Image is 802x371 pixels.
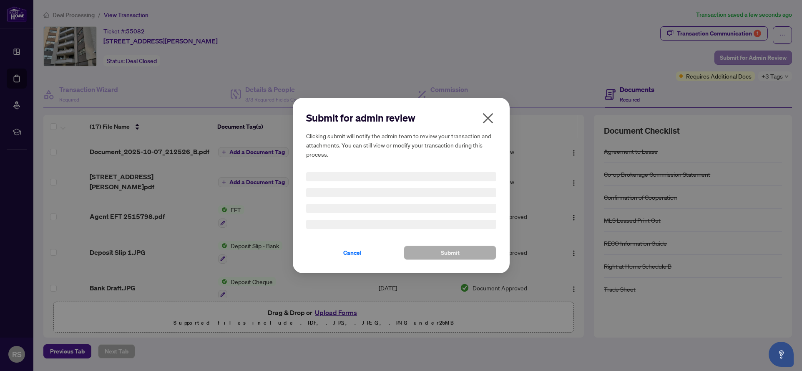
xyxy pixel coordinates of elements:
[343,246,362,259] span: Cancel
[769,342,794,367] button: Open asap
[306,131,496,159] h5: Clicking submit will notify the admin team to review your transaction and attachments. You can st...
[481,112,495,125] span: close
[306,246,399,260] button: Cancel
[404,246,496,260] button: Submit
[306,111,496,125] h2: Submit for admin review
